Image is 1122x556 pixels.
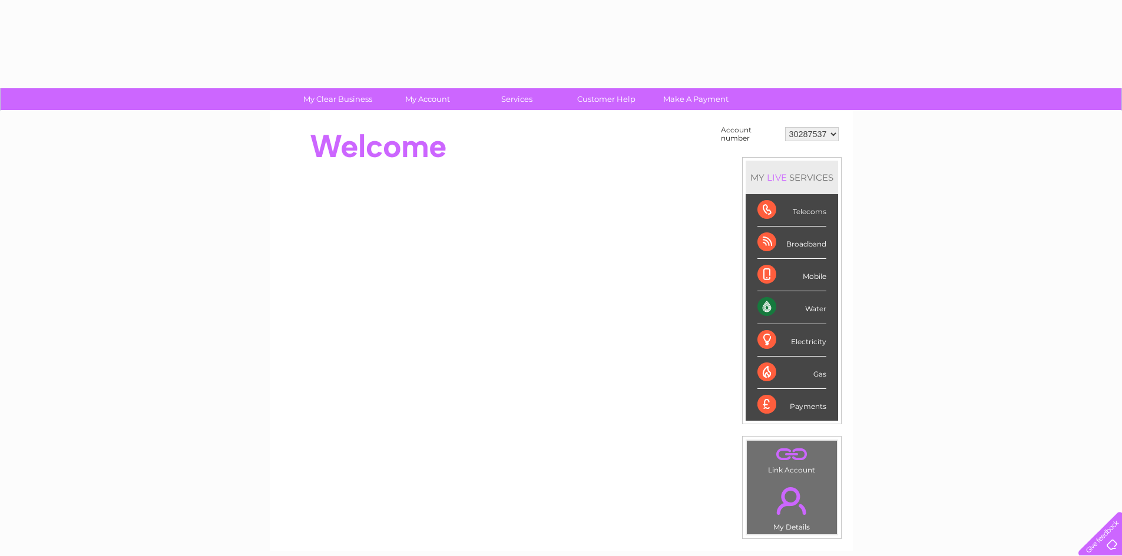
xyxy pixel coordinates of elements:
div: MY SERVICES [746,161,838,194]
a: . [750,480,834,521]
div: Electricity [757,324,826,357]
a: Services [468,88,565,110]
a: Customer Help [558,88,655,110]
td: Link Account [746,440,838,477]
a: My Clear Business [289,88,386,110]
div: Payments [757,389,826,421]
div: Broadband [757,227,826,259]
div: Gas [757,357,826,389]
div: Mobile [757,259,826,291]
a: Make A Payment [647,88,744,110]
a: . [750,444,834,464]
td: My Details [746,477,838,535]
div: Telecoms [757,194,826,227]
td: Account number [718,123,782,145]
div: LIVE [764,172,789,183]
div: Water [757,291,826,324]
a: My Account [379,88,476,110]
